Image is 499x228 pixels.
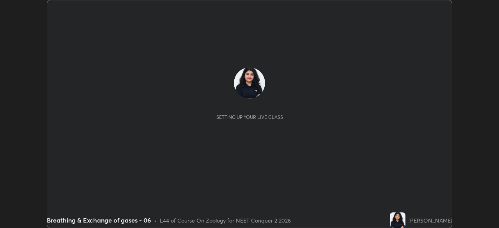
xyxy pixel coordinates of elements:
img: d65cdba0ac1c438fb9f388b0b8c38f09.jpg [390,212,405,228]
div: L44 of Course On Zoology for NEET Conquer 2 2026 [160,216,291,224]
img: d65cdba0ac1c438fb9f388b0b8c38f09.jpg [234,67,265,99]
div: Setting up your live class [216,114,283,120]
div: • [154,216,157,224]
div: [PERSON_NAME] [409,216,452,224]
div: Breathing & Exchange of gases - 06 [47,216,151,225]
